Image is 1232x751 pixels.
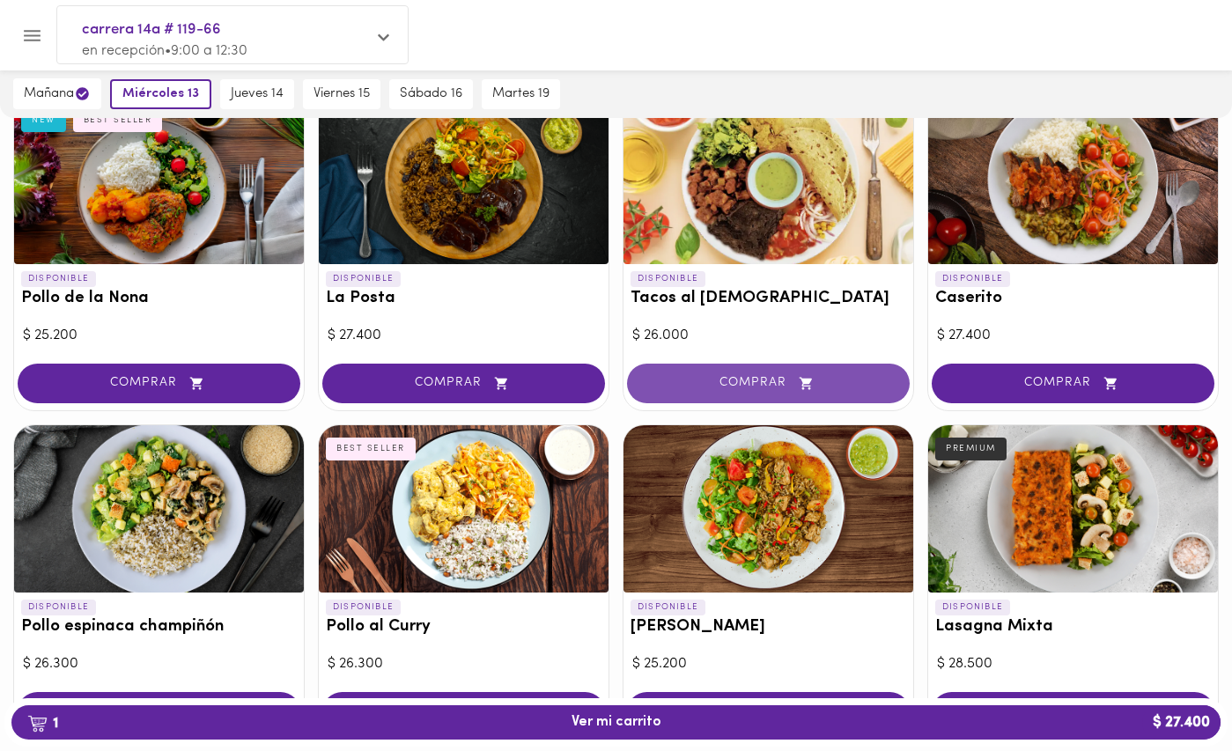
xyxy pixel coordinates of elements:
button: COMPRAR [627,692,910,732]
button: COMPRAR [932,692,1214,732]
div: La Posta [319,97,609,264]
div: Lasagna Mixta [928,425,1218,593]
button: 1Ver mi carrito$ 27.400 [11,705,1221,740]
p: DISPONIBLE [631,600,705,615]
img: cart.png [27,715,48,733]
div: $ 27.400 [328,326,600,346]
h3: Caserito [935,290,1211,308]
div: $ 26.300 [23,654,295,674]
div: $ 26.300 [328,654,600,674]
button: COMPRAR [18,692,300,732]
div: BEST SELLER [326,438,416,460]
span: COMPRAR [40,376,278,391]
button: Menu [11,14,54,57]
span: mañana [24,85,91,102]
div: Arroz chaufa [623,425,913,593]
button: sábado 16 [389,79,473,109]
h3: Pollo de la Nona [21,290,297,308]
span: sábado 16 [400,86,462,102]
span: miércoles 13 [122,86,199,102]
p: DISPONIBLE [935,600,1010,615]
div: NEW [21,109,66,132]
p: DISPONIBLE [326,600,401,615]
p: DISPONIBLE [326,271,401,287]
span: COMPRAR [649,376,888,391]
div: Tacos al Pastor [623,97,913,264]
button: mañana [13,78,101,109]
button: COMPRAR [18,364,300,403]
span: viernes 15 [314,86,370,102]
div: PREMIUM [935,438,1007,460]
button: martes 19 [482,79,560,109]
button: viernes 15 [303,79,380,109]
p: DISPONIBLE [631,271,705,287]
h3: La Posta [326,290,601,308]
button: COMPRAR [322,364,605,403]
span: carrera 14a # 119-66 [82,18,365,41]
h3: [PERSON_NAME] [631,618,906,637]
h3: Pollo espinaca champiñón [21,618,297,637]
p: DISPONIBLE [21,600,96,615]
span: Ver mi carrito [572,714,661,731]
b: 1 [17,711,69,734]
div: Pollo espinaca champiñón [14,425,304,593]
p: DISPONIBLE [935,271,1010,287]
div: $ 25.200 [632,654,904,674]
div: $ 26.000 [632,326,904,346]
span: jueves 14 [231,86,284,102]
iframe: Messagebird Livechat Widget [1130,649,1214,733]
button: miércoles 13 [110,79,211,109]
div: $ 28.500 [937,654,1209,674]
div: Pollo de la Nona [14,97,304,264]
p: DISPONIBLE [21,271,96,287]
div: $ 27.400 [937,326,1209,346]
h3: Pollo al Curry [326,618,601,637]
h3: Tacos al [DEMOGRAPHIC_DATA] [631,290,906,308]
span: martes 19 [492,86,550,102]
div: Pollo al Curry [319,425,609,593]
h3: Lasagna Mixta [935,618,1211,637]
span: en recepción • 9:00 a 12:30 [82,44,247,58]
button: jueves 14 [220,79,294,109]
button: COMPRAR [627,364,910,403]
button: COMPRAR [932,364,1214,403]
div: Caserito [928,97,1218,264]
span: COMPRAR [954,376,1192,391]
div: $ 25.200 [23,326,295,346]
span: COMPRAR [344,376,583,391]
button: COMPRAR [322,692,605,732]
div: BEST SELLER [73,109,163,132]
